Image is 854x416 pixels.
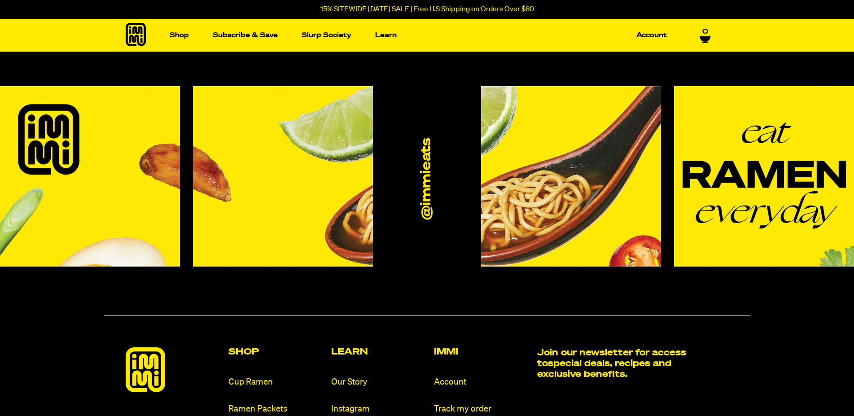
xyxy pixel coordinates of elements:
[674,86,854,267] img: Instagram
[434,347,530,356] h2: Immi
[372,28,400,42] a: Learn
[331,376,427,388] a: Our Story
[228,376,324,388] a: Cup Ramen
[331,347,427,356] h2: Learn
[700,28,711,43] a: 0
[537,347,692,380] h2: Join our newsletter for access to special deals, recipes and exclusive benefits.
[166,28,193,42] a: Shop
[126,347,165,392] img: immieats
[228,347,324,356] h2: Shop
[209,28,281,42] a: Subscribe & Save
[320,5,534,13] p: 15% SITEWIDE [DATE] SALE | Free U.S Shipping on Orders Over $60
[331,403,427,415] a: Instagram
[702,28,708,36] span: 0
[298,28,355,42] a: Slurp Society
[166,19,670,52] nav: Main navigation
[434,376,530,388] a: Account
[193,86,373,267] img: Instagram
[633,28,670,42] a: Account
[434,403,530,415] a: Track my order
[228,403,324,415] a: Ramen Packets
[481,86,661,267] img: Instagram
[419,138,435,219] a: @immieats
